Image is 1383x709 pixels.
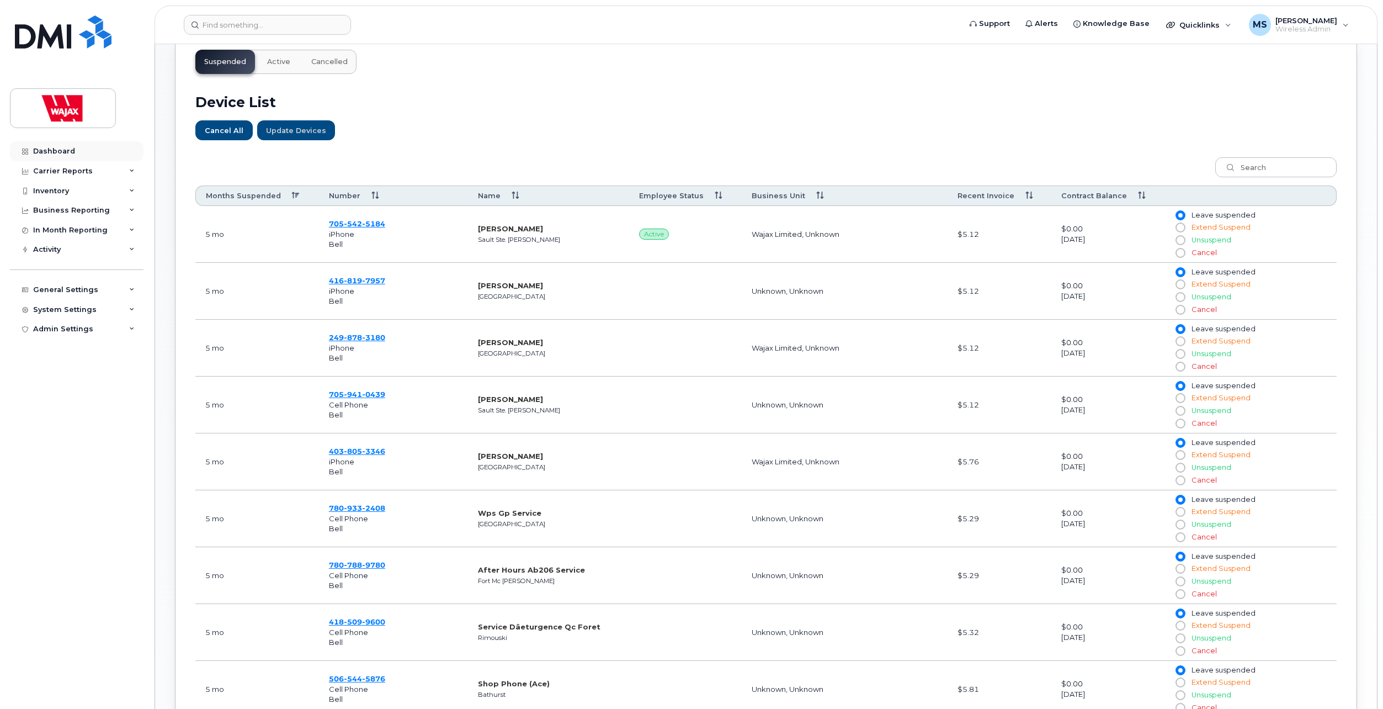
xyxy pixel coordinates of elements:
td: April 10, 2025 00:27 [195,263,319,320]
input: Extend Suspend [1175,507,1184,516]
strong: [PERSON_NAME] [478,224,543,233]
input: Extend Suspend [1175,280,1184,289]
input: Leave suspended [1175,438,1184,447]
span: Bell [329,467,343,476]
span: Cell Phone [329,685,368,694]
strong: Shop Phone (Ace) [478,679,550,688]
a: 7809332408 [329,504,385,512]
input: Leave suspended [1175,211,1184,220]
span: Leave suspended [1191,438,1256,447]
span: Extend Suspend [1191,621,1251,629]
th: Recent Invoice: activate to sort column ascending [948,186,1051,206]
span: Leave suspended [1191,552,1256,560]
th: Employee Status: activate to sort column ascending [629,186,742,206]
small: Fort Mc [PERSON_NAME] [478,577,555,585]
a: 4038053346 [329,447,385,456]
span: 509 [344,617,362,626]
span: Unsuspend [1191,293,1231,301]
input: Extend Suspend [1175,223,1184,232]
div: [DATE] [1061,405,1156,415]
span: Cancel [1191,248,1217,257]
span: Extend Suspend [1191,678,1251,686]
td: Wajax Limited, Unknown [742,433,948,490]
input: Cancel [1175,419,1184,428]
span: Wireless Admin [1275,25,1337,34]
input: Cancel [1175,533,1184,542]
span: 3346 [362,447,385,456]
span: Cell Phone [329,400,368,409]
span: 941 [344,390,362,399]
span: 0439 [362,390,385,399]
strong: [PERSON_NAME] [478,338,543,347]
strong: Wps Gp Service [478,509,541,517]
div: Moe Suliman [1241,14,1357,36]
div: [DATE] [1061,632,1156,643]
td: $0.00 [1051,263,1166,320]
span: 7957 [362,276,385,285]
td: April 10, 2025 00:27 [195,490,319,547]
td: Wajax Limited, Unknown [742,320,948,377]
strong: After Hours Ab206 Service [478,565,585,574]
span: 416 [329,276,385,285]
td: April 11, 2025 00:30 [195,604,319,661]
td: $5.12 [948,263,1051,320]
span: MS [1253,18,1267,31]
td: April 16, 2025 00:27 [195,433,319,490]
a: 4185099600 [329,617,385,626]
span: Leave suspended [1191,666,1256,674]
td: $5.29 [948,547,1051,604]
input: Unsuspend [1175,350,1184,358]
a: Alerts [1018,13,1066,35]
span: Bell [329,638,343,647]
div: [DATE] [1061,291,1156,301]
div: [DATE] [1061,689,1156,700]
span: Extend Suspend [1191,337,1251,345]
input: Leave suspended [1175,268,1184,277]
input: Leave suspended [1175,382,1184,390]
input: Leave suspended [1175,325,1184,334]
small: Bathurst [478,691,506,699]
span: 403 [329,447,385,456]
span: iPhone [329,343,354,352]
th: Contract Balance: activate to sort column ascending [1051,186,1166,206]
span: 933 [344,504,362,512]
td: April 15, 2025 00:28 [195,206,319,263]
span: 249 [329,333,385,342]
span: Cancel [1191,647,1217,655]
td: $0.00 [1051,377,1166,433]
small: [GEOGRAPHIC_DATA] [478,293,545,300]
input: Unsuspend [1175,634,1184,643]
strong: [PERSON_NAME] [478,452,543,461]
td: Unknown, Unknown [742,547,948,604]
span: 805 [344,447,362,456]
span: 780 [329,560,385,569]
span: Quicklinks [1179,20,1220,29]
input: Leave suspended [1175,609,1184,618]
span: Extend Suspend [1191,564,1251,573]
a: 4168197957 [329,276,385,285]
div: [DATE] [1061,575,1156,586]
input: Unsuspend [1175,293,1184,301]
span: 9780 [362,560,385,569]
span: Active [639,229,669,240]
span: Bell [329,353,343,362]
span: Cell Phone [329,628,368,637]
td: $0.00 [1051,547,1166,604]
span: Unsuspend [1191,520,1231,528]
span: 788 [344,560,362,569]
button: Update Devices [257,120,335,140]
input: Unsuspend [1175,577,1184,586]
strong: [PERSON_NAME] [478,395,543,404]
div: [DATE] [1061,348,1156,358]
span: Bell [329,524,343,533]
span: Update Devices [266,125,326,136]
td: $0.00 [1051,206,1166,263]
td: $5.32 [948,604,1051,661]
td: $5.12 [948,377,1051,433]
span: Bell [329,240,343,248]
span: Cancel [1191,476,1217,484]
td: $5.12 [948,320,1051,377]
td: $5.12 [948,206,1051,263]
small: Rimouski [478,634,507,642]
input: Cancel [1175,590,1184,599]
